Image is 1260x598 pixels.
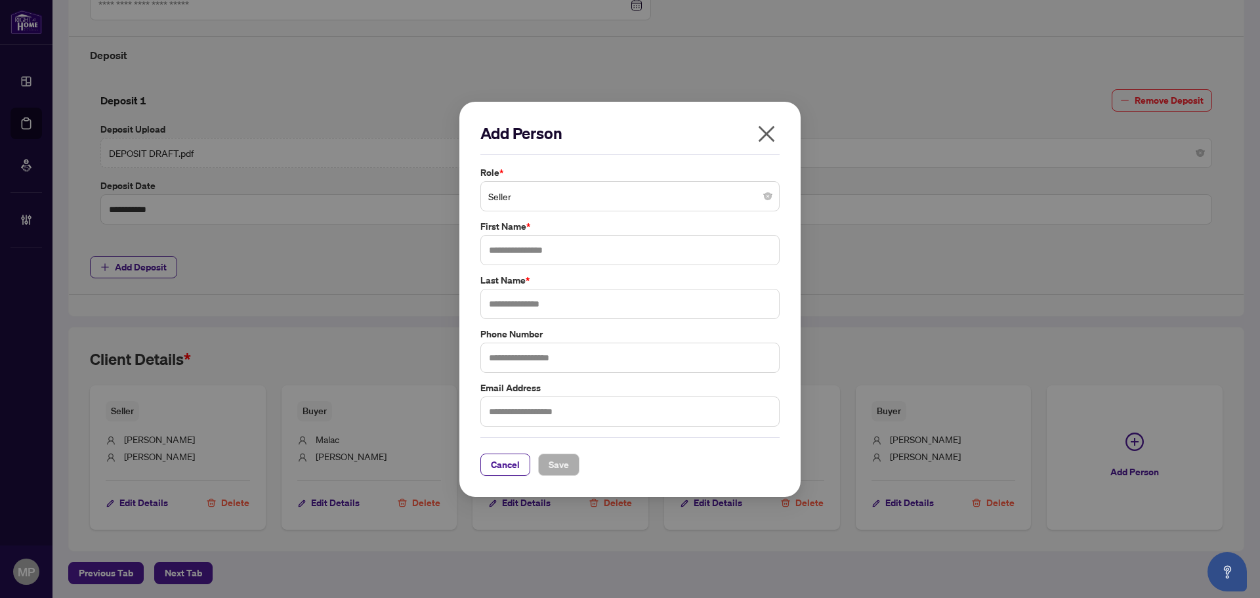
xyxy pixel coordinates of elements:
[480,380,780,395] label: Email Address
[488,184,772,209] span: Seller
[538,453,579,475] button: Save
[480,326,780,341] label: Phone Number
[491,454,520,475] span: Cancel
[480,219,780,234] label: First Name
[1207,552,1247,591] button: Open asap
[764,192,772,200] span: close-circle
[756,123,777,144] span: close
[480,123,780,144] h2: Add Person
[480,453,530,475] button: Cancel
[480,273,780,288] label: Last Name
[480,165,780,180] label: Role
